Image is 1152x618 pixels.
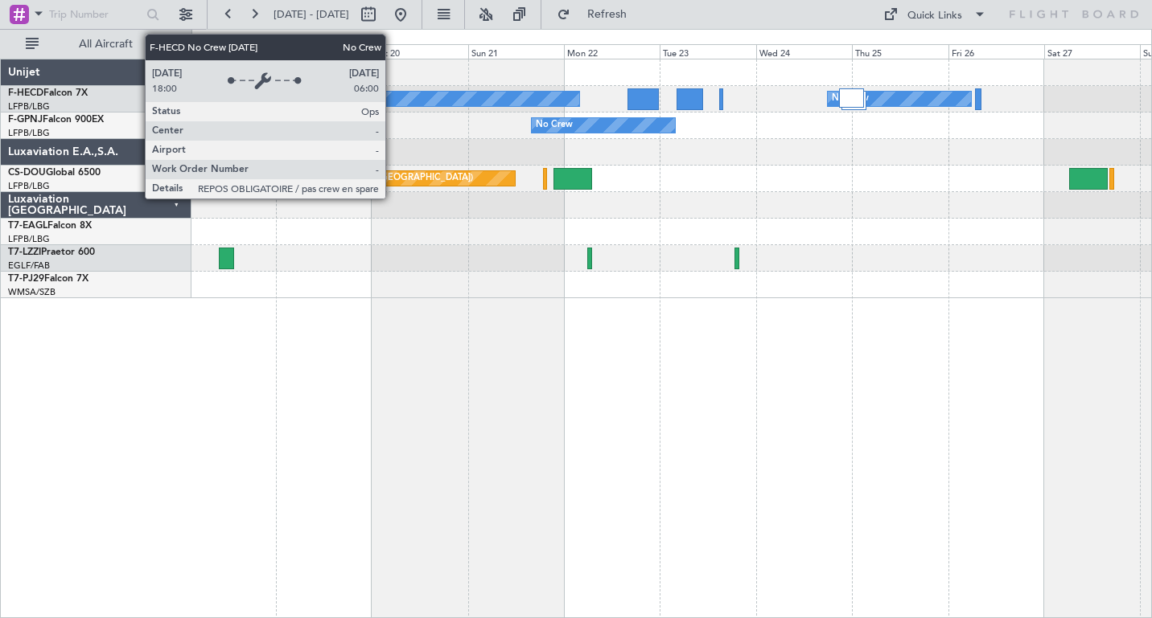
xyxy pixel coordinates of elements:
[8,180,50,192] a: LFPB/LBG
[468,44,564,59] div: Sun 21
[8,274,88,284] a: T7-PJ29Falcon 7X
[1044,44,1140,59] div: Sat 27
[756,44,852,59] div: Wed 24
[660,44,755,59] div: Tue 23
[8,115,43,125] span: F-GPNJ
[907,8,962,24] div: Quick Links
[875,2,994,27] button: Quick Links
[8,274,44,284] span: T7-PJ29
[328,87,365,111] div: No Crew
[220,166,473,190] div: Planned Maint [GEOGRAPHIC_DATA] ([GEOGRAPHIC_DATA])
[549,2,646,27] button: Refresh
[49,2,142,27] input: Trip Number
[948,44,1044,59] div: Fri 26
[18,31,175,57] button: All Aircraft
[832,87,869,111] div: No Crew
[8,100,50,113] a: LFPB/LBG
[8,286,56,298] a: WMSA/SZB
[276,44,372,59] div: Fri 19
[8,168,101,178] a: CS-DOUGlobal 6500
[8,248,41,257] span: T7-LZZI
[8,248,95,257] a: T7-LZZIPraetor 600
[564,44,660,59] div: Mon 22
[8,88,43,98] span: F-HECD
[42,39,170,50] span: All Aircraft
[852,44,948,59] div: Thu 25
[8,221,92,231] a: T7-EAGLFalcon 8X
[574,9,641,20] span: Refresh
[536,113,573,137] div: No Crew
[195,32,222,46] div: [DATE]
[8,115,104,125] a: F-GPNJFalcon 900EX
[8,233,50,245] a: LFPB/LBG
[372,44,467,59] div: Sat 20
[180,44,276,59] div: Thu 18
[8,88,88,98] a: F-HECDFalcon 7X
[8,260,50,272] a: EGLF/FAB
[274,7,349,22] span: [DATE] - [DATE]
[8,168,46,178] span: CS-DOU
[8,127,50,139] a: LFPB/LBG
[8,221,47,231] span: T7-EAGL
